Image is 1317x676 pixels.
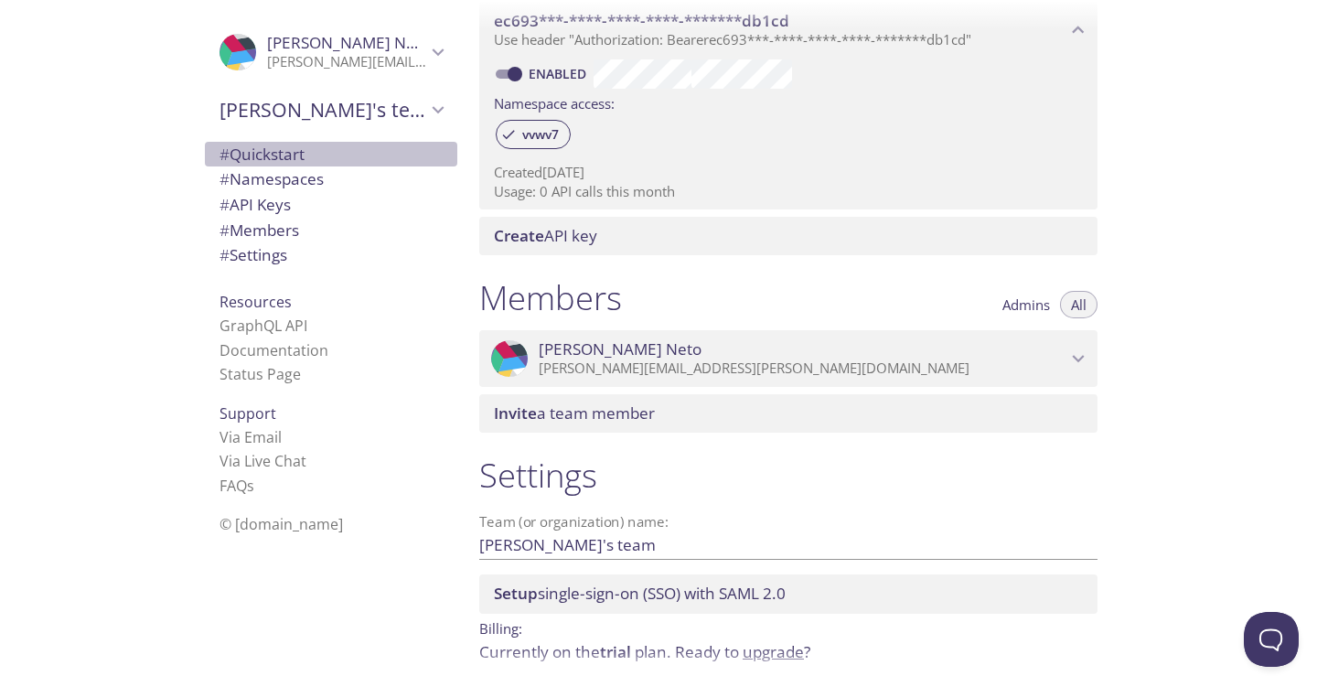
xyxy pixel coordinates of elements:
[219,316,307,336] a: GraphQL API
[219,168,230,189] span: #
[494,182,1083,201] p: Usage: 0 API calls this month
[219,194,230,215] span: #
[219,364,301,384] a: Status Page
[494,583,786,604] span: single-sign-on (SSO) with SAML 2.0
[219,194,291,215] span: API Keys
[526,65,594,82] a: Enabled
[219,144,305,165] span: Quickstart
[675,641,810,662] span: Ready to ?
[1060,291,1097,318] button: All
[511,126,570,143] span: vvwv7
[494,225,597,246] span: API key
[479,277,622,318] h1: Members
[205,166,457,192] div: Namespaces
[479,394,1097,433] div: Invite a team member
[479,515,669,529] label: Team (or organization) name:
[494,402,537,424] span: Invite
[205,218,457,243] div: Members
[494,583,538,604] span: Setup
[496,120,571,149] div: vvwv7
[219,292,292,312] span: Resources
[479,455,1097,496] h1: Settings
[219,514,343,534] span: © [DOMAIN_NAME]
[205,86,457,134] div: Ana's team
[479,330,1097,387] div: Ana Neto
[479,217,1097,255] div: Create API Key
[219,427,282,447] a: Via Email
[219,403,276,424] span: Support
[1244,612,1299,667] iframe: Help Scout Beacon - Open
[219,451,306,471] a: Via Live Chat
[219,220,299,241] span: Members
[494,89,615,115] label: Namespace access:
[479,640,1097,664] p: Currently on the plan.
[267,53,426,71] p: [PERSON_NAME][EMAIL_ADDRESS][PERSON_NAME][DOMAIN_NAME]
[219,220,230,241] span: #
[219,244,287,265] span: Settings
[743,641,804,662] a: upgrade
[219,340,328,360] a: Documentation
[494,225,544,246] span: Create
[539,359,1066,378] p: [PERSON_NAME][EMAIL_ADDRESS][PERSON_NAME][DOMAIN_NAME]
[479,574,1097,613] div: Setup SSO
[219,144,230,165] span: #
[600,641,631,662] span: trial
[267,32,430,53] span: [PERSON_NAME] Neto
[991,291,1061,318] button: Admins
[205,242,457,268] div: Team Settings
[205,22,457,82] div: Ana Neto
[479,614,1097,640] p: Billing:
[539,339,701,359] span: [PERSON_NAME] Neto
[247,476,254,496] span: s
[219,97,426,123] span: [PERSON_NAME]'s team
[219,476,254,496] a: FAQ
[205,192,457,218] div: API Keys
[494,402,655,424] span: a team member
[205,142,457,167] div: Quickstart
[219,244,230,265] span: #
[494,163,1083,182] p: Created [DATE]
[219,168,324,189] span: Namespaces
